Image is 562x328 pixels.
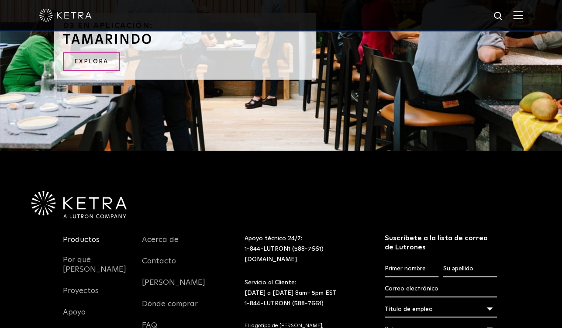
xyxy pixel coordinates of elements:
input: Primer nombre [385,261,438,277]
h3: Suscríbete a la lista de correo de Lutrones [385,234,497,252]
a: Explora [63,52,120,71]
img: Hamburger%20Nav.svg [513,11,523,19]
p: Servicio al Cliente: [DATE] a [DATE] 8am- 5pm EST [245,278,363,309]
a: Proyectos [63,286,99,306]
a: 1-844-LUTRON1 (588-7661) [245,246,324,252]
a: Apoyo [63,307,86,328]
p: Apoyo técnico 24/7: [245,234,363,265]
img: Ketra-aLutronCo-White-RGB [31,191,127,218]
a: Dónde comprar [142,299,198,319]
a: Contacto [142,256,176,276]
a: Productos [63,235,100,255]
img: icono de búsqueda [493,11,504,22]
h3: Tamarindo [63,33,307,46]
a: Acerca de [142,235,179,255]
a: 1-844-LUTRON1 (588-7661) [245,300,324,307]
input: Su apellido [443,261,496,277]
img: ketra-logo-2019-blanco [39,9,92,22]
a: Por qué [PERSON_NAME] [63,255,129,285]
a: [PERSON_NAME] [142,278,205,298]
input: Correo electrónico [385,281,497,297]
div: Título de empleo [385,301,497,318]
a: [DOMAIN_NAME] [245,256,297,262]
